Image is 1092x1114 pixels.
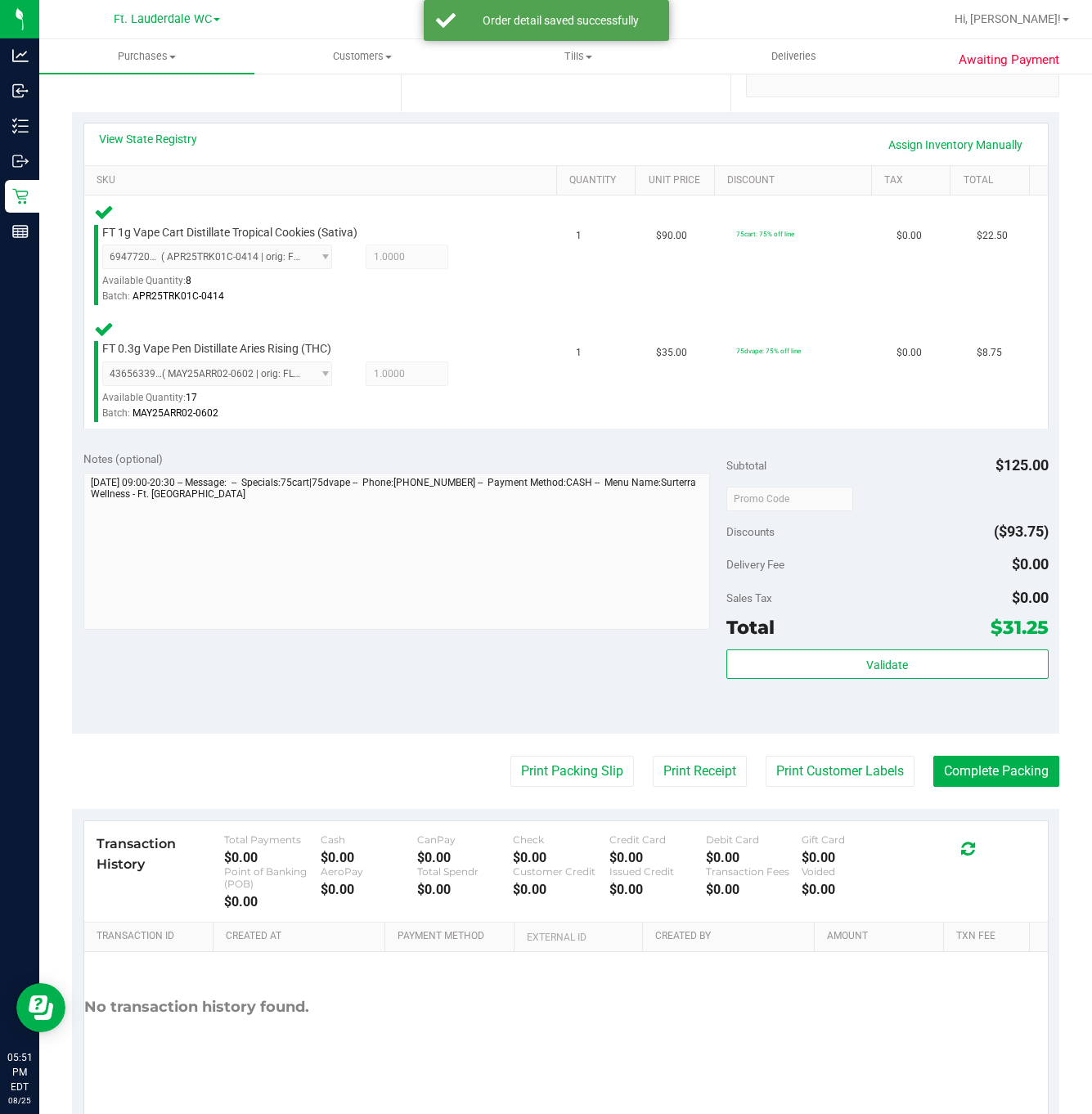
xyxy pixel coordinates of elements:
[417,882,514,897] div: $0.00
[321,833,417,846] div: Cash
[224,850,321,865] div: $0.00
[802,865,898,878] div: Voided
[417,833,514,846] div: CanPay
[656,228,687,244] span: $90.00
[656,345,687,361] span: $35.00
[726,459,766,472] span: Subtotal
[513,882,609,897] div: $0.00
[102,386,345,418] div: Available Quantity:
[102,269,345,301] div: Available Quantity:
[398,930,507,943] a: Payment Method
[255,49,469,64] span: Customers
[513,865,609,878] div: Customer Credit
[802,833,898,846] div: Gift Card
[726,517,775,546] span: Discounts
[655,930,807,943] a: Created By
[726,558,784,571] span: Delivery Fee
[83,452,163,465] span: Notes (optional)
[465,12,657,29] div: Order detail saved successfully
[1012,589,1049,606] span: $0.00
[7,1094,32,1107] p: 08/25
[726,649,1048,679] button: Validate
[114,12,212,26] span: Ft. Lauderdale WC
[84,952,309,1062] div: No transaction history found.
[609,865,706,878] div: Issued Credit
[956,930,1022,943] a: Txn Fee
[576,345,582,361] span: 1
[470,39,685,74] a: Tills
[186,392,197,403] span: 17
[417,865,514,878] div: Total Spendr
[102,407,130,419] span: Batch:
[884,174,944,187] a: Tax
[609,833,706,846] div: Credit Card
[510,756,634,787] button: Print Packing Slip
[321,850,417,865] div: $0.00
[933,756,1059,787] button: Complete Packing
[706,865,802,878] div: Transaction Fees
[12,47,29,64] inline-svg: Analytics
[649,174,708,187] a: Unit Price
[706,850,802,865] div: $0.00
[736,347,801,355] span: 75dvape: 75% off line
[955,12,1061,25] span: Hi, [PERSON_NAME]!
[39,49,254,64] span: Purchases
[866,658,908,672] span: Validate
[102,290,130,302] span: Batch:
[97,930,207,943] a: Transaction ID
[726,616,775,639] span: Total
[727,174,865,187] a: Discount
[224,833,321,846] div: Total Payments
[685,39,901,74] a: Deliveries
[569,174,629,187] a: Quantity
[749,49,838,64] span: Deliveries
[16,983,65,1032] iframe: Resource center
[609,882,706,897] div: $0.00
[513,850,609,865] div: $0.00
[99,131,197,147] a: View State Registry
[186,275,191,286] span: 8
[39,39,254,74] a: Purchases
[897,345,922,361] span: $0.00
[995,456,1049,474] span: $125.00
[977,345,1002,361] span: $8.75
[706,833,802,846] div: Debit Card
[97,174,550,187] a: SKU
[736,230,794,238] span: 75cart: 75% off line
[226,930,378,943] a: Created At
[224,894,321,910] div: $0.00
[827,930,937,943] a: Amount
[471,49,685,64] span: Tills
[102,341,331,357] span: FT 0.3g Vape Pen Distillate Aries Rising (THC)
[133,290,224,302] span: APR25TRK01C-0414
[254,39,470,74] a: Customers
[12,188,29,204] inline-svg: Retail
[726,487,853,511] input: Promo Code
[224,865,321,890] div: Point of Banking (POB)
[576,228,582,244] span: 1
[977,228,1008,244] span: $22.50
[991,616,1049,639] span: $31.25
[321,882,417,897] div: $0.00
[12,83,29,99] inline-svg: Inbound
[897,228,922,244] span: $0.00
[513,833,609,846] div: Check
[802,882,898,897] div: $0.00
[102,225,357,240] span: FT 1g Vape Cart Distillate Tropical Cookies (Sativa)
[12,118,29,134] inline-svg: Inventory
[653,756,747,787] button: Print Receipt
[12,223,29,240] inline-svg: Reports
[766,756,914,787] button: Print Customer Labels
[706,882,802,897] div: $0.00
[964,174,1023,187] a: Total
[514,923,643,952] th: External ID
[12,153,29,169] inline-svg: Outbound
[802,850,898,865] div: $0.00
[7,1050,32,1094] p: 05:51 PM EDT
[726,591,772,604] span: Sales Tax
[321,865,417,878] div: AeroPay
[609,850,706,865] div: $0.00
[878,131,1033,159] a: Assign Inventory Manually
[994,523,1049,540] span: ($93.75)
[959,51,1059,70] span: Awaiting Payment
